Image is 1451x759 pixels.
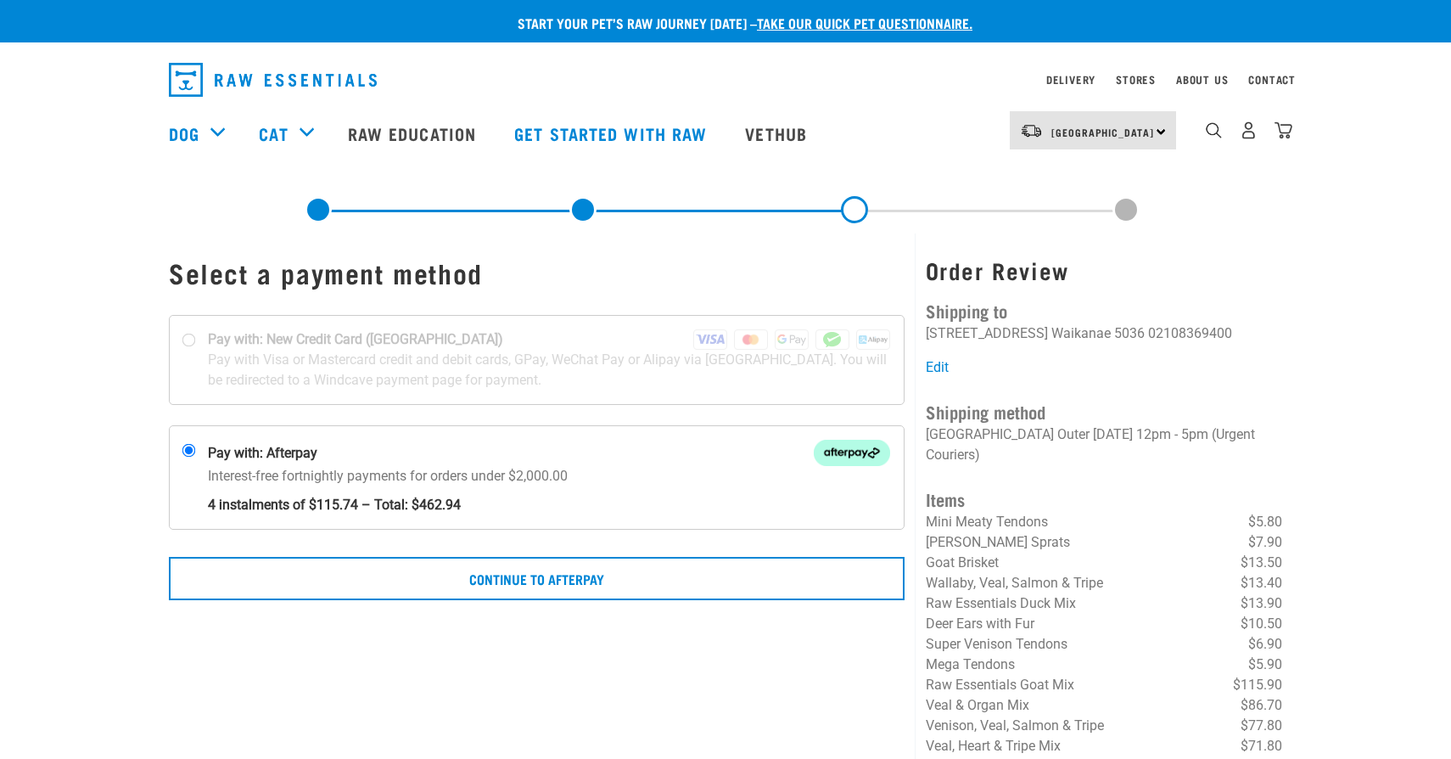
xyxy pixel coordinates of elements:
[926,534,1070,550] span: [PERSON_NAME] Sprats
[169,257,905,288] h1: Select a payment method
[1248,634,1282,655] span: $6.90
[1248,532,1282,553] span: $7.90
[208,443,317,464] strong: Pay with: Afterpay
[1020,123,1043,138] img: van-moving.png
[926,554,999,571] span: Goat Brisket
[331,99,497,167] a: Raw Education
[1233,675,1282,695] span: $115.90
[169,63,377,97] img: Raw Essentials Logo
[155,56,1296,104] nav: dropdown navigation
[1241,553,1282,573] span: $13.50
[1046,76,1095,82] a: Delivery
[1248,512,1282,532] span: $5.80
[1148,325,1232,341] li: 02108369400
[926,616,1034,632] span: Deer Ears with Fur
[1248,655,1282,675] span: $5.90
[926,595,1076,611] span: Raw Essentials Duck Mix
[926,424,1282,465] p: [GEOGRAPHIC_DATA] Outer [DATE] 12pm - 5pm (Urgent Couriers)
[208,466,890,515] p: Interest-free fortnightly payments for orders under $2,000.00
[1051,325,1145,341] li: Waikanae 5036
[926,398,1282,424] h4: Shipping method
[182,444,196,458] input: Pay with: Afterpay Afterpay Interest-free fortnightly payments for orders under $2,000.00 4 insta...
[1241,716,1282,736] span: $77.80
[1116,76,1156,82] a: Stores
[1206,122,1222,138] img: home-icon-1@2x.png
[1176,76,1228,82] a: About Us
[169,557,905,599] button: Continue to Afterpay
[926,697,1029,713] span: Veal & Organ Mix
[1241,736,1282,756] span: $71.80
[1248,76,1296,82] a: Contact
[926,297,1282,323] h4: Shipping to
[926,656,1015,672] span: Mega Tendons
[814,440,890,466] img: Afterpay
[259,121,288,146] a: Cat
[926,738,1061,754] span: Veal, Heart & Tripe Mix
[926,257,1282,284] h3: Order Review
[926,575,1103,591] span: Wallaby, Veal, Salmon & Tripe
[208,486,890,515] strong: 4 instalments of $115.74 – Total: $462.94
[497,99,728,167] a: Get started with Raw
[926,717,1104,734] span: Venison, Veal, Salmon & Tripe
[1241,695,1282,716] span: $86.70
[926,636,1067,652] span: Super Venison Tendons
[1241,614,1282,634] span: $10.50
[1241,573,1282,593] span: $13.40
[1051,129,1154,135] span: [GEOGRAPHIC_DATA]
[728,99,828,167] a: Vethub
[926,677,1074,693] span: Raw Essentials Goat Mix
[757,19,972,26] a: take our quick pet questionnaire.
[926,514,1048,530] span: Mini Meaty Tendons
[169,121,199,146] a: Dog
[1275,121,1292,139] img: home-icon@2x.png
[926,486,1282,512] h4: Items
[1240,121,1258,139] img: user.png
[1241,593,1282,614] span: $13.90
[926,325,1048,341] li: [STREET_ADDRESS]
[926,359,949,375] a: Edit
